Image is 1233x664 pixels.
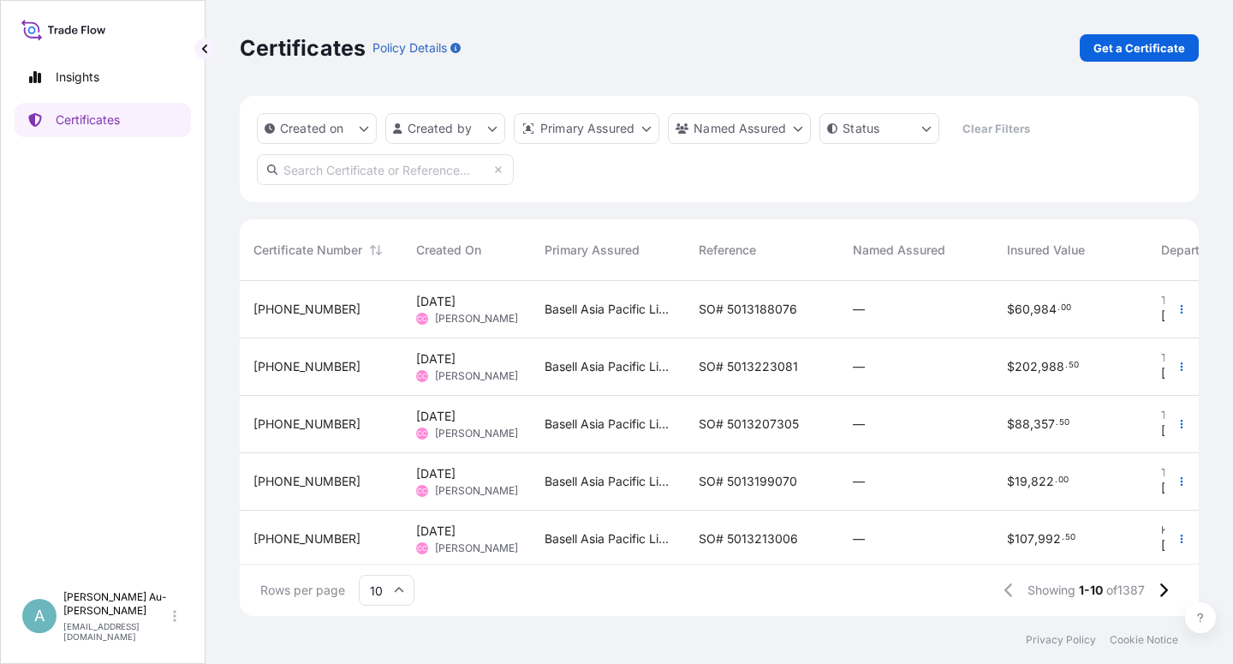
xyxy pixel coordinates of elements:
[408,120,473,137] p: Created by
[253,301,360,318] span: [PHONE_NUMBER]
[1161,365,1200,382] span: [DATE]
[416,350,456,368] span: [DATE]
[1079,582,1103,599] span: 1-10
[1033,303,1057,315] span: 984
[694,120,786,137] p: Named Assured
[385,113,505,144] button: createdBy Filter options
[63,590,170,618] p: [PERSON_NAME] Au-[PERSON_NAME]
[1030,418,1033,430] span: ,
[416,293,456,310] span: [DATE]
[962,120,1030,137] p: Clear Filters
[1056,420,1058,426] span: .
[1031,476,1054,488] span: 822
[253,473,360,490] span: [PHONE_NUMBER]
[1026,633,1096,647] a: Privacy Policy
[1015,303,1030,315] span: 60
[1007,533,1015,545] span: $
[1030,303,1033,315] span: ,
[1007,418,1015,430] span: $
[853,301,865,318] span: —
[253,358,360,375] span: [PHONE_NUMBER]
[668,113,811,144] button: cargoOwner Filter options
[1058,477,1069,483] span: 00
[514,113,659,144] button: distributor Filter options
[417,368,427,385] span: CC
[1055,477,1057,483] span: .
[253,242,362,259] span: Certificate Number
[1093,39,1185,57] p: Get a Certificate
[34,607,45,625] span: A
[417,482,427,499] span: CC
[545,530,671,547] span: Basell Asia Pacific Limited
[416,242,481,259] span: Created On
[1034,533,1038,545] span: ,
[435,312,518,326] span: [PERSON_NAME]
[416,523,456,540] span: [DATE]
[15,60,191,94] a: Insights
[545,358,671,375] span: Basell Asia Pacific Limited
[1015,418,1030,430] span: 88
[843,120,879,137] p: Status
[1161,480,1200,497] span: [DATE]
[1059,420,1069,426] span: 50
[253,530,360,547] span: [PHONE_NUMBER]
[1007,476,1015,488] span: $
[15,103,191,137] a: Certificates
[853,358,865,375] span: —
[417,310,427,327] span: CC
[1161,308,1200,325] span: [DATE]
[948,115,1044,142] button: Clear Filters
[417,540,427,557] span: CC
[253,416,360,433] span: [PHONE_NUMBER]
[416,465,456,482] span: [DATE]
[853,242,945,259] span: Named Assured
[1069,362,1079,368] span: 50
[819,113,939,144] button: certificateStatus Filter options
[1065,362,1068,368] span: .
[540,120,634,137] p: Primary Assured
[1110,633,1178,647] a: Cookie Notice
[1007,303,1015,315] span: $
[416,408,456,425] span: [DATE]
[699,358,798,375] span: SO# 5013223081
[853,416,865,433] span: —
[372,39,447,57] p: Policy Details
[435,427,518,440] span: [PERSON_NAME]
[417,425,427,442] span: CC
[1038,533,1061,545] span: 992
[240,34,366,62] p: Certificates
[1106,582,1145,599] span: of 1387
[1007,361,1015,373] span: $
[853,473,865,490] span: —
[1161,242,1218,259] span: Departure
[56,69,99,86] p: Insights
[699,301,797,318] span: SO# 5013188076
[1015,533,1034,545] span: 107
[699,242,756,259] span: Reference
[1015,476,1027,488] span: 19
[1038,361,1041,373] span: ,
[1041,361,1064,373] span: 988
[257,154,514,185] input: Search Certificate or Reference...
[1161,422,1200,440] span: [DATE]
[853,530,865,547] span: —
[366,240,386,260] button: Sort
[1007,242,1085,259] span: Insured Value
[699,416,799,433] span: SO# 5013207305
[1015,361,1038,373] span: 202
[699,473,797,490] span: SO# 5013199070
[63,621,170,642] p: [EMAIL_ADDRESS][DOMAIN_NAME]
[260,582,345,599] span: Rows per page
[1062,535,1064,541] span: .
[545,416,671,433] span: Basell Asia Pacific Limited
[545,242,640,259] span: Primary Assured
[257,113,377,144] button: createdOn Filter options
[1027,476,1031,488] span: ,
[545,473,671,490] span: Basell Asia Pacific Limited
[1027,582,1075,599] span: Showing
[56,111,120,129] p: Certificates
[1033,418,1055,430] span: 357
[1057,305,1060,311] span: .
